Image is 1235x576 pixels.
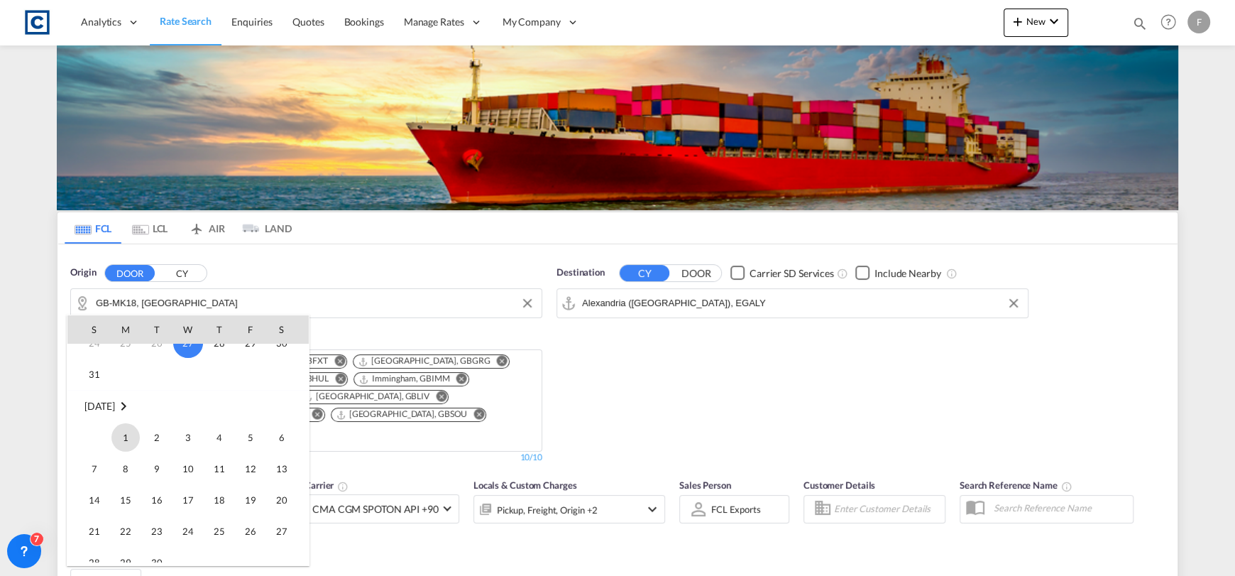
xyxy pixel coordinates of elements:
[111,517,140,545] span: 22
[205,517,234,545] span: 25
[67,453,110,484] td: Sunday September 7 2025
[67,359,110,391] td: Sunday August 31 2025
[236,455,265,483] span: 12
[141,315,172,344] th: T
[143,455,171,483] span: 9
[67,516,110,547] td: Sunday September 21 2025
[67,359,309,391] tr: Week 6
[268,455,296,483] span: 13
[204,422,235,453] td: Thursday September 4 2025
[80,360,109,388] span: 31
[110,453,141,484] td: Monday September 8 2025
[236,423,265,452] span: 5
[172,422,204,453] td: Wednesday September 3 2025
[143,486,171,514] span: 16
[172,516,204,547] td: Wednesday September 24 2025
[67,315,309,565] md-calendar: Calendar
[205,455,234,483] span: 11
[235,315,266,344] th: F
[67,391,309,423] td: September 2025
[235,516,266,547] td: Friday September 26 2025
[141,484,172,516] td: Tuesday September 16 2025
[110,484,141,516] td: Monday September 15 2025
[67,484,110,516] td: Sunday September 14 2025
[67,516,309,547] tr: Week 4
[174,517,202,545] span: 24
[268,517,296,545] span: 27
[143,517,171,545] span: 23
[80,517,109,545] span: 21
[143,423,171,452] span: 2
[235,484,266,516] td: Friday September 19 2025
[266,422,309,453] td: Saturday September 6 2025
[141,422,172,453] td: Tuesday September 2 2025
[172,453,204,484] td: Wednesday September 10 2025
[174,423,202,452] span: 3
[84,400,115,412] span: [DATE]
[268,486,296,514] span: 20
[110,315,141,344] th: M
[67,422,309,453] tr: Week 1
[67,315,110,344] th: S
[235,453,266,484] td: Friday September 12 2025
[236,486,265,514] span: 19
[111,423,140,452] span: 1
[266,315,309,344] th: S
[110,516,141,547] td: Monday September 22 2025
[174,455,202,483] span: 10
[235,422,266,453] td: Friday September 5 2025
[141,516,172,547] td: Tuesday September 23 2025
[204,315,235,344] th: T
[141,453,172,484] td: Tuesday September 9 2025
[172,315,204,344] th: W
[80,486,109,514] span: 14
[205,486,234,514] span: 18
[204,484,235,516] td: Thursday September 18 2025
[266,516,309,547] td: Saturday September 27 2025
[266,453,309,484] td: Saturday September 13 2025
[268,423,296,452] span: 6
[266,484,309,516] td: Saturday September 20 2025
[111,455,140,483] span: 8
[110,422,141,453] td: Monday September 1 2025
[172,484,204,516] td: Wednesday September 17 2025
[80,455,109,483] span: 7
[204,516,235,547] td: Thursday September 25 2025
[174,486,202,514] span: 17
[67,484,309,516] tr: Week 3
[205,423,234,452] span: 4
[67,391,309,423] tr: Week undefined
[111,486,140,514] span: 15
[67,453,309,484] tr: Week 2
[204,453,235,484] td: Thursday September 11 2025
[236,517,265,545] span: 26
